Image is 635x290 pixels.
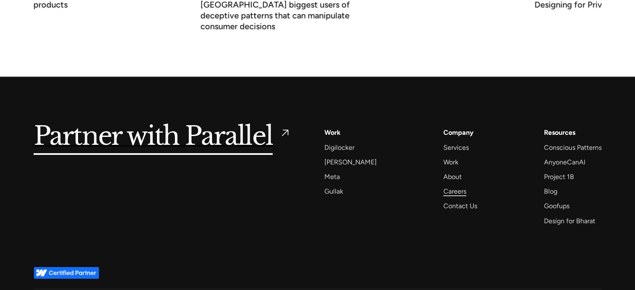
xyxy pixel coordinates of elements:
a: Partner with Parallel [34,127,291,146]
a: Blog [544,186,557,197]
a: Contact Us [443,200,477,212]
a: Services [443,142,469,153]
a: Design for Bharat [544,215,595,227]
a: AnyoneCanAI [544,156,585,168]
a: Goofups [544,200,569,212]
a: Careers [443,186,466,197]
a: Project 1B [544,171,574,182]
div: Resources [544,127,575,138]
a: Work [324,127,341,138]
a: Company [443,127,473,138]
a: Digilocker [324,142,354,153]
a: Conscious Patterns [544,142,601,153]
a: [PERSON_NAME] [324,156,377,168]
a: Meta [324,171,340,182]
a: About [443,171,462,182]
a: Work [443,156,458,168]
h5: Partner with Parallel [34,127,273,146]
a: Gullak [324,186,343,197]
